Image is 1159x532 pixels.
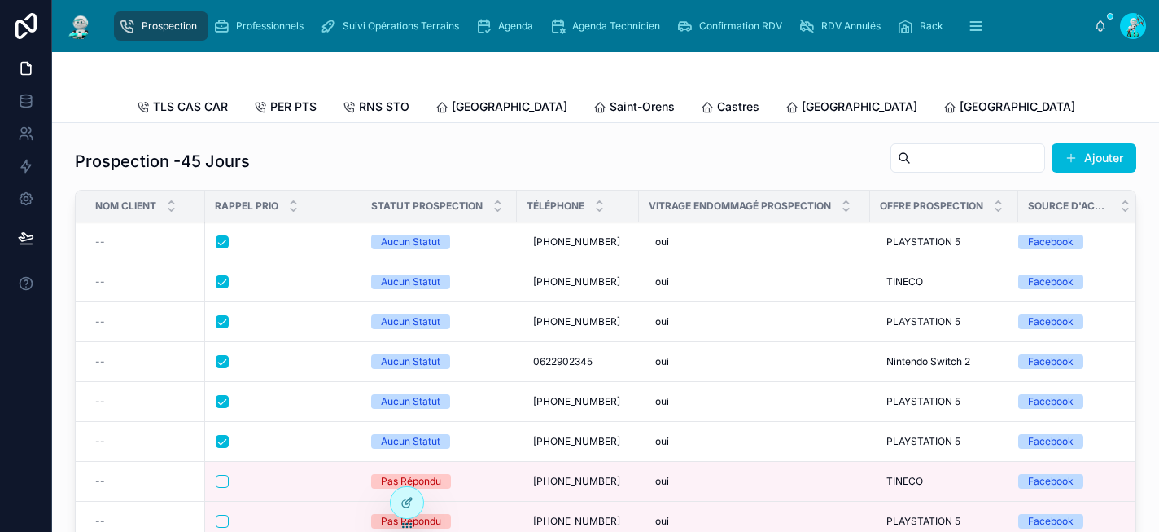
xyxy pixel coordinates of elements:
[343,20,459,33] span: Suivi Opérations Terrains
[794,11,892,41] a: RDV Annulés
[371,514,507,529] a: Pas Répondu
[1028,514,1074,529] div: Facebook
[960,99,1075,115] span: [GEOGRAPHIC_DATA]
[649,269,860,295] a: oui
[95,200,156,213] span: Nom Client
[545,11,671,41] a: Agenda Technicien
[381,434,440,449] div: Aucun Statut
[95,395,105,408] span: --
[527,200,584,213] span: Téléphone
[880,349,1008,375] a: Nintendo Switch 2
[527,229,629,255] a: [PHONE_NUMBER]
[95,275,195,288] a: --
[1028,275,1074,289] div: Facebook
[254,92,317,125] a: PER PTS
[470,11,545,41] a: Agenda
[802,99,917,115] span: [GEOGRAPHIC_DATA]
[655,235,669,248] span: oui
[498,20,533,33] span: Agenda
[655,475,669,488] span: oui
[533,315,620,328] span: [PHONE_NUMBER]
[1028,235,1074,249] div: Facebook
[95,275,105,288] span: --
[371,235,507,249] a: Aucun Statut
[533,395,620,408] span: [PHONE_NUMBER]
[701,92,759,125] a: Castres
[886,235,960,248] span: PLAYSTATION 5
[717,99,759,115] span: Castres
[886,315,960,328] span: PLAYSTATION 5
[655,355,669,368] span: oui
[371,394,507,409] a: Aucun Statut
[649,389,860,415] a: oui
[533,235,620,248] span: [PHONE_NUMBER]
[886,355,970,368] span: Nintendo Switch 2
[1052,143,1136,173] button: Ajouter
[886,395,960,408] span: PLAYSTATION 5
[381,474,441,489] div: Pas Répondu
[371,200,483,213] span: Statut Prospection
[95,515,105,528] span: --
[95,515,195,528] a: --
[649,468,860,495] a: oui
[95,435,105,448] span: --
[533,435,620,448] span: [PHONE_NUMBER]
[1018,275,1121,289] a: Facebook
[655,395,669,408] span: oui
[381,275,440,289] div: Aucun Statut
[649,200,831,213] span: Vitrage endommagé Prospection
[527,349,629,375] a: 0622902345
[1018,474,1121,489] a: Facebook
[527,468,629,495] a: [PHONE_NUMBER]
[1018,314,1121,329] a: Facebook
[886,435,960,448] span: PLAYSTATION 5
[95,355,195,368] a: --
[1028,314,1074,329] div: Facebook
[381,314,440,329] div: Aucun Statut
[886,515,960,528] span: PLAYSTATION 5
[208,11,315,41] a: Professionnels
[880,200,983,213] span: Offre Prospection
[655,315,669,328] span: oui
[153,99,228,115] span: TLS CAS CAR
[1018,354,1121,369] a: Facebook
[315,11,470,41] a: Suivi Opérations Terrains
[533,275,620,288] span: [PHONE_NUMBER]
[107,8,1094,44] div: scrollable content
[371,474,507,489] a: Pas Répondu
[1028,354,1074,369] div: Facebook
[95,315,195,328] a: --
[610,99,675,115] span: Saint-Orens
[785,92,917,125] a: [GEOGRAPHIC_DATA]
[1028,200,1110,213] span: Source d'acquisition
[527,389,629,415] a: [PHONE_NUMBER]
[649,429,860,455] a: oui
[1028,474,1074,489] div: Facebook
[95,475,195,488] a: --
[95,435,195,448] a: --
[381,354,440,369] div: Aucun Statut
[880,229,1008,255] a: PLAYSTATION 5
[533,515,620,528] span: [PHONE_NUMBER]
[95,355,105,368] span: --
[359,99,409,115] span: RNS STO
[527,269,629,295] a: [PHONE_NUMBER]
[381,235,440,249] div: Aucun Statut
[343,92,409,125] a: RNS STO
[215,200,278,213] span: Rappel Prio
[371,314,507,329] a: Aucun Statut
[371,434,507,449] a: Aucun Statut
[655,515,669,528] span: oui
[655,435,669,448] span: oui
[1028,434,1074,449] div: Facebook
[1028,394,1074,409] div: Facebook
[943,92,1075,125] a: [GEOGRAPHIC_DATA]
[95,235,195,248] a: --
[649,309,860,335] a: oui
[572,20,660,33] span: Agenda Technicien
[920,20,943,33] span: Rack
[435,92,567,125] a: [GEOGRAPHIC_DATA]
[1018,235,1121,249] a: Facebook
[892,11,955,41] a: Rack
